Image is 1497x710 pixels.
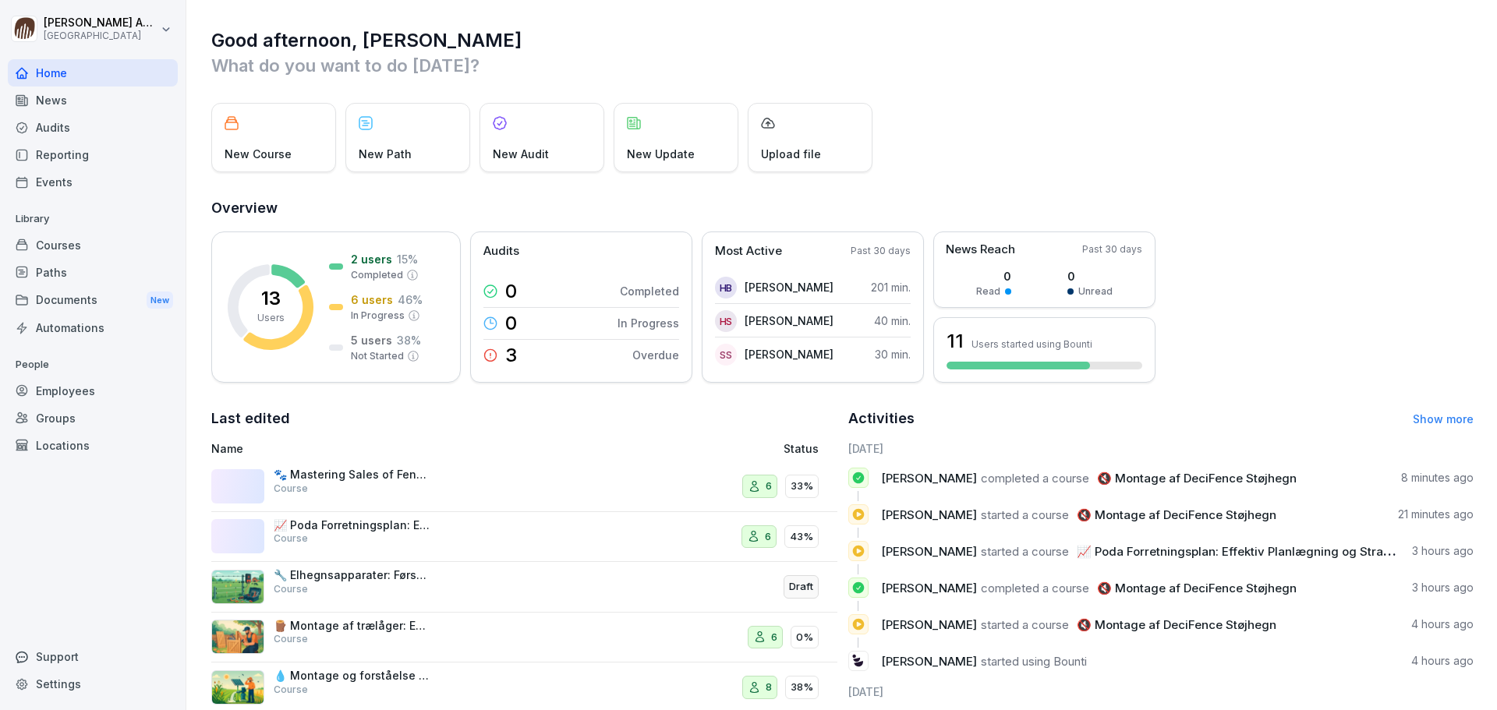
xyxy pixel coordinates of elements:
p: Read [976,284,1000,298]
p: Not Started [351,349,404,363]
img: akw15qmbc8lz96rhhyr6ygo8.png [211,670,264,705]
p: New Course [225,146,292,162]
a: Courses [8,231,178,259]
span: started using Bounti [981,654,1087,669]
p: New Audit [493,146,549,162]
a: Locations [8,432,178,459]
p: [PERSON_NAME] [745,346,833,362]
p: Draft [789,579,813,595]
div: HB [715,277,737,298]
p: 38 % [397,332,421,348]
p: New Update [627,146,695,162]
p: Course [274,482,308,496]
a: Show more [1413,412,1474,426]
a: News [8,87,178,114]
p: 4 hours ago [1411,653,1474,669]
a: Home [8,59,178,87]
p: 3 hours ago [1412,543,1474,559]
a: 📈 Poda Forretningsplan: Effektiv Planlægning og Strategi med audiofilCourse643% [211,512,837,563]
p: 3 [505,346,517,365]
p: Users started using Bounti [971,338,1092,350]
a: Employees [8,377,178,404]
span: 🔇 Montage af DeciFence Støjhegn [1097,471,1297,486]
p: Audits [483,242,519,260]
p: Course [274,582,308,596]
span: started a course [981,507,1069,522]
p: 8 minutes ago [1401,470,1474,486]
a: Groups [8,404,178,432]
p: What do you want to do [DATE]? [211,53,1474,78]
p: In Progress [351,309,405,323]
p: 46 % [398,291,423,308]
p: Past 30 days [1082,242,1142,256]
p: 8 [766,680,772,695]
p: 2 users [351,251,392,267]
p: Name [211,440,603,457]
p: Unread [1078,284,1113,298]
p: 0% [796,630,813,645]
span: completed a course [981,471,1089,486]
p: [PERSON_NAME] [745,313,833,329]
p: Overdue [632,347,679,363]
p: 38% [791,680,813,695]
p: 4 hours ago [1411,616,1474,632]
p: 40 min. [874,313,911,329]
p: 3 hours ago [1412,580,1474,595]
p: 5 users [351,332,392,348]
span: [PERSON_NAME] [881,544,977,559]
p: [PERSON_NAME] [745,279,833,295]
p: New Path [359,146,412,162]
a: 🪵 Montage af trælåger: En trin-for-trin guideCourse60% [211,613,837,663]
span: 🔇 Montage af DeciFence Støjhegn [1097,581,1297,595]
div: New [147,291,173,309]
span: 🔇 Montage af DeciFence Støjhegn [1077,617,1276,632]
span: [PERSON_NAME] [881,581,977,595]
p: Completed [620,283,679,299]
p: 0 [505,282,517,301]
p: 🐾 Mastering Sales of Fencing [274,468,430,482]
h3: 11 [947,328,964,355]
p: 🪵 Montage af trælåger: En trin-for-trin guide [274,619,430,633]
span: started a course [981,544,1069,559]
span: completed a course [981,581,1089,595]
h2: Last edited [211,408,837,429]
p: 0 [505,314,517,333]
span: started a course [981,617,1069,632]
p: Upload file [761,146,821,162]
span: [PERSON_NAME] [881,507,977,522]
p: 21 minutes ago [1398,507,1474,522]
p: Course [274,683,308,697]
p: 6 [771,630,777,645]
p: Library [8,207,178,231]
p: Course [274,632,308,646]
div: Automations [8,314,178,341]
p: 📈 Poda Forretningsplan: Effektiv Planlægning og Strategi med audiofil [274,518,430,532]
p: 0 [976,268,1011,284]
a: Settings [8,670,178,698]
p: 43% [790,529,813,545]
p: Status [784,440,819,457]
span: 🔇 Montage af DeciFence Støjhegn [1077,507,1276,522]
p: 0 [1067,268,1113,284]
h2: Activities [848,408,915,429]
span: 📈 Poda Forretningsplan: Effektiv Planlægning og Strategi med audiofil [1077,544,1480,559]
p: 6 [766,479,772,494]
p: Course [274,532,308,546]
h1: Good afternoon, [PERSON_NAME] [211,28,1474,53]
p: Most Active [715,242,782,260]
p: People [8,352,178,377]
a: Audits [8,114,178,141]
div: HS [715,310,737,332]
a: DocumentsNew [8,286,178,315]
h2: Overview [211,197,1474,219]
p: 201 min. [871,279,911,295]
p: In Progress [618,315,679,331]
p: Users [257,311,285,325]
p: Completed [351,268,403,282]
